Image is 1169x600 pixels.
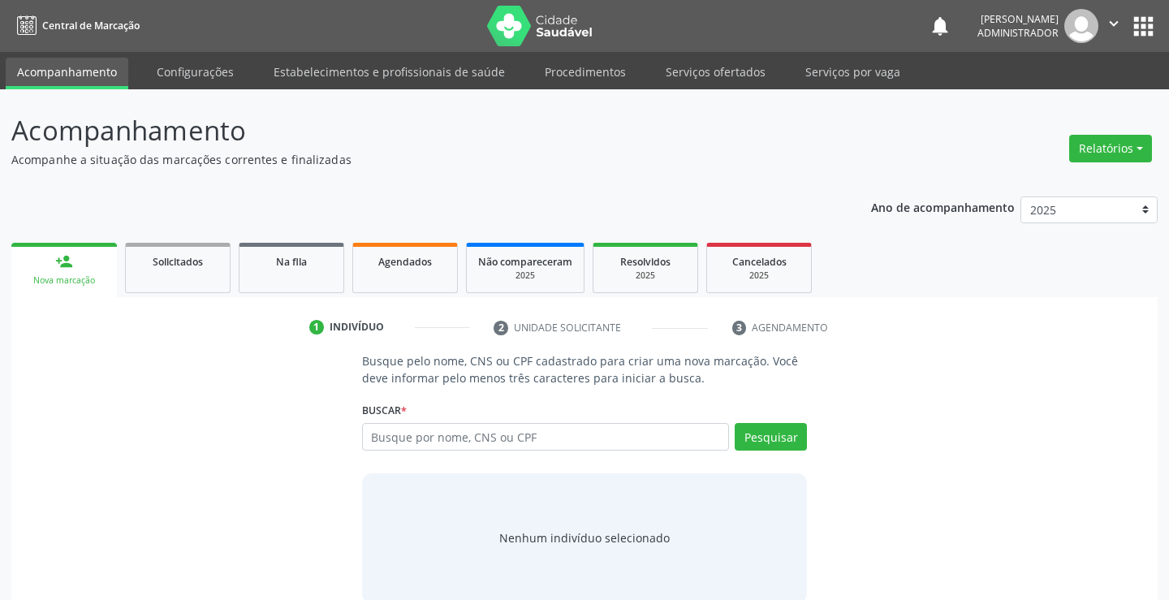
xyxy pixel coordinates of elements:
[1129,12,1158,41] button: apps
[23,274,106,287] div: Nova marcação
[262,58,516,86] a: Estabelecimentos e profissionais de saúde
[362,352,808,386] p: Busque pelo nome, CNS ou CPF cadastrado para criar uma nova marcação. Você deve informar pelo men...
[1098,9,1129,43] button: 
[362,423,730,451] input: Busque por nome, CNS ou CPF
[654,58,777,86] a: Serviços ofertados
[362,398,407,423] label: Buscar
[871,196,1015,217] p: Ano de acompanhamento
[977,12,1059,26] div: [PERSON_NAME]
[499,529,670,546] div: Nenhum indivíduo selecionado
[378,255,432,269] span: Agendados
[153,255,203,269] span: Solicitados
[55,253,73,270] div: person_add
[718,270,800,282] div: 2025
[11,110,813,151] p: Acompanhamento
[478,270,572,282] div: 2025
[309,320,324,335] div: 1
[977,26,1059,40] span: Administrador
[478,255,572,269] span: Não compareceram
[330,320,384,335] div: Indivíduo
[11,151,813,168] p: Acompanhe a situação das marcações correntes e finalizadas
[1105,15,1123,32] i: 
[276,255,307,269] span: Na fila
[42,19,140,32] span: Central de Marcação
[6,58,128,89] a: Acompanhamento
[145,58,245,86] a: Configurações
[11,12,140,39] a: Central de Marcação
[735,423,807,451] button: Pesquisar
[1069,135,1152,162] button: Relatórios
[794,58,912,86] a: Serviços por vaga
[1064,9,1098,43] img: img
[929,15,951,37] button: notifications
[605,270,686,282] div: 2025
[533,58,637,86] a: Procedimentos
[732,255,787,269] span: Cancelados
[620,255,671,269] span: Resolvidos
